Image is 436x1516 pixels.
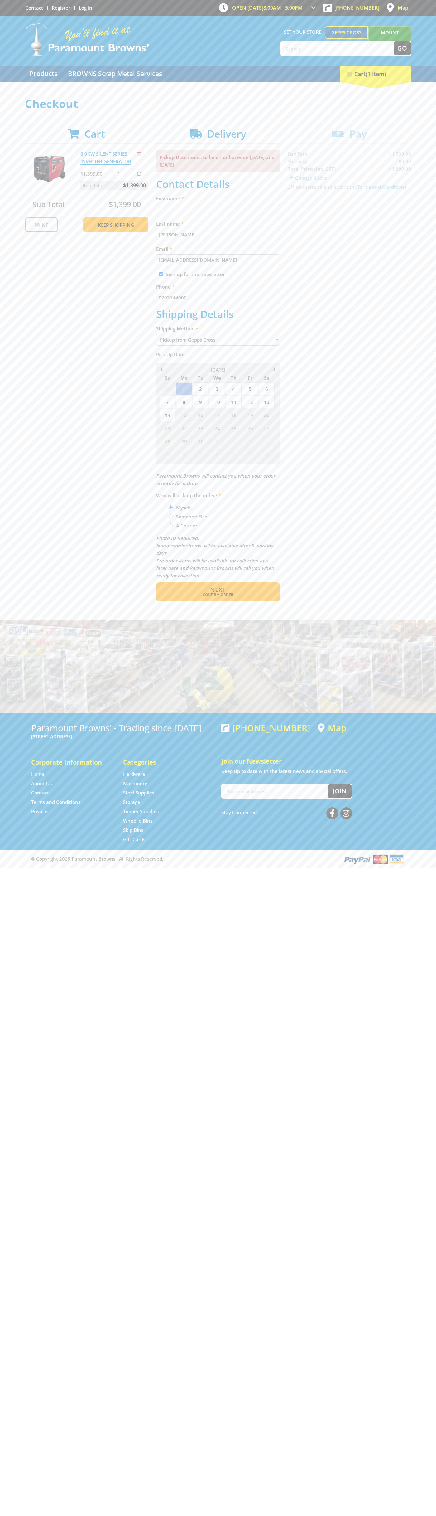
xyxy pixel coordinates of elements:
span: 3 [209,382,225,395]
input: Please enter your telephone number. [156,292,280,303]
span: 15 [176,409,192,421]
div: Cart [340,66,411,82]
span: $1,399.00 [109,199,141,209]
span: (1 item) [366,70,386,78]
a: Go to the Skip Bins page [123,827,143,833]
span: $1,399.00 [123,181,146,190]
span: Set your store [280,26,325,37]
span: 27 [259,422,275,434]
span: 9 [193,396,208,408]
span: 14 [160,409,175,421]
span: Mo [176,374,192,382]
img: PayPal, Mastercard, Visa accepted [343,853,405,865]
label: Pick Up Date [156,351,280,358]
a: Go to the Contact page [25,5,43,11]
span: 31 [160,382,175,395]
span: We [209,374,225,382]
a: Go to the registration page [52,5,70,11]
a: Go to the Terms and Conditions page [31,799,80,805]
span: 19 [242,409,258,421]
span: 4 [259,435,275,447]
span: 8:00am - 5:00pm [263,4,303,11]
span: 29 [176,435,192,447]
span: 17 [209,409,225,421]
input: Please enter your first name. [156,204,280,215]
a: Go to the Hardware page [123,771,145,777]
span: 22 [176,422,192,434]
em: Paramount Browns will contact you when your order is ready for pickup [156,473,275,486]
button: Next Confirm order [156,582,280,601]
a: Mount [PERSON_NAME] [368,26,411,50]
span: 11 [259,448,275,460]
span: 16 [193,409,208,421]
span: Tu [193,374,208,382]
span: Sa [259,374,275,382]
label: Email [156,245,280,253]
img: Paramount Browns' [25,22,150,56]
a: Go to the Products page [25,66,62,82]
span: Next [210,586,226,594]
a: Go to the Machinery page [123,780,147,787]
button: Join [328,784,352,798]
a: Go to the Home page [31,771,45,777]
span: [DATE] [211,367,225,373]
a: Go to the Timber Supplies page [123,808,159,815]
label: Sign up for the newsletter [166,271,225,277]
em: Photo ID Required. Non-preorder items will be available after 5 working days Pre-order items will... [156,535,274,579]
span: 20 [259,409,275,421]
label: Who will pick up the order? [156,492,280,499]
p: Keep up to date with the latest news and special offers. [221,767,405,775]
span: 7 [193,448,208,460]
span: 13 [259,396,275,408]
a: Log in [79,5,92,11]
input: Please select who will pick up the order. [169,514,173,518]
span: 2 [226,435,242,447]
a: Go to the Privacy page [31,808,47,815]
a: Go to the Storage page [123,799,140,805]
input: Please enter your last name. [156,229,280,240]
h5: Corporate Information [31,758,111,767]
a: Go to the Wheelie Bins page [123,818,152,824]
span: Fr [242,374,258,382]
span: Confirm order [170,593,266,597]
a: Go to the Contact page [31,790,49,796]
span: 4 [226,382,242,395]
a: Go to the Gift Cards page [123,836,145,843]
span: 18 [226,409,242,421]
a: Gepps Cross [325,26,368,39]
span: Th [226,374,242,382]
label: First name [156,195,280,202]
span: 5 [160,448,175,460]
span: 10 [209,396,225,408]
label: Shipping Method [156,325,280,332]
h3: Paramount Browns' - Trading since [DATE] [31,723,215,733]
span: Cart [84,127,105,140]
label: Last name [156,220,280,227]
span: 21 [160,422,175,434]
a: Print [25,217,58,232]
span: OPEN [DATE] [232,4,303,11]
span: 8 [176,396,192,408]
span: 3 [242,435,258,447]
div: [PHONE_NUMBER] [221,723,310,733]
input: Search [281,41,394,55]
span: 23 [193,422,208,434]
p: $1,399.00 [80,170,114,177]
span: 9 [226,448,242,460]
label: A Courier [174,520,199,531]
input: Please enter your email address. [156,254,280,265]
span: 7 [160,396,175,408]
a: View a map of Gepps Cross location [318,723,346,733]
a: Keep Shopping [83,217,148,232]
label: Phone [156,283,280,290]
input: Your email address [222,784,328,798]
a: Go to the BROWNS Scrap Metal Services page [63,66,167,82]
button: Go [394,41,411,55]
span: 28 [160,435,175,447]
input: Please select who will pick up the order. [169,505,173,509]
span: 26 [242,422,258,434]
label: Someone Else [174,511,209,522]
span: 6 [259,382,275,395]
span: 25 [226,422,242,434]
input: Please select who will pick up the order. [169,523,173,527]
